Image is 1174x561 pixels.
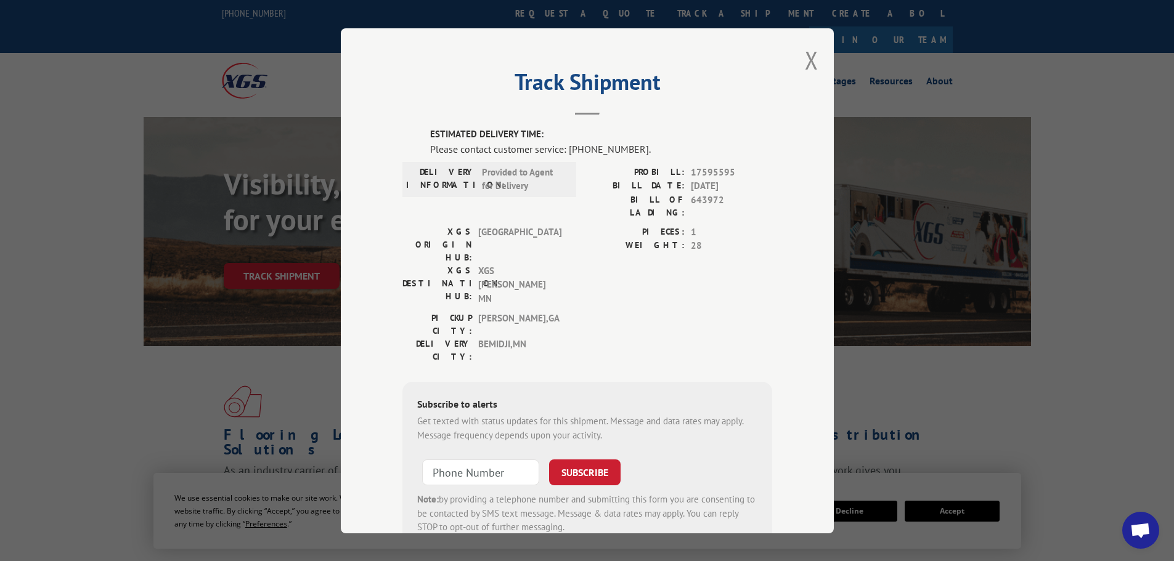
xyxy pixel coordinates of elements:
[587,179,685,193] label: BILL DATE:
[549,459,621,485] button: SUBSCRIBE
[417,414,757,442] div: Get texted with status updates for this shipment. Message and data rates may apply. Message frequ...
[417,493,439,505] strong: Note:
[587,239,685,253] label: WEIGHT:
[478,225,561,264] span: [GEOGRAPHIC_DATA]
[587,225,685,239] label: PIECES:
[402,337,472,363] label: DELIVERY CITY:
[402,264,472,305] label: XGS DESTINATION HUB:
[478,337,561,363] span: BEMIDJI , MN
[691,179,772,193] span: [DATE]
[478,312,561,337] span: [PERSON_NAME] , GA
[691,225,772,239] span: 1
[482,165,565,193] span: Provided to Agent for Delivery
[1122,512,1159,549] div: Open chat
[587,165,685,179] label: PROBILL:
[430,127,772,142] label: ESTIMATED DELIVERY TIME:
[691,165,772,179] span: 17595595
[691,239,772,253] span: 28
[417,493,757,535] div: by providing a telephone number and submitting this form you are consenting to be contacted by SM...
[406,165,476,193] label: DELIVERY INFORMATION:
[402,225,472,264] label: XGS ORIGIN HUB:
[402,73,772,97] h2: Track Shipment
[417,397,757,414] div: Subscribe to alerts
[422,459,539,485] input: Phone Number
[478,264,561,305] span: XGS [PERSON_NAME] MN
[691,193,772,219] span: 643972
[805,44,818,76] button: Close modal
[402,312,472,337] label: PICKUP CITY:
[587,193,685,219] label: BILL OF LADING:
[430,141,772,156] div: Please contact customer service: [PHONE_NUMBER].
